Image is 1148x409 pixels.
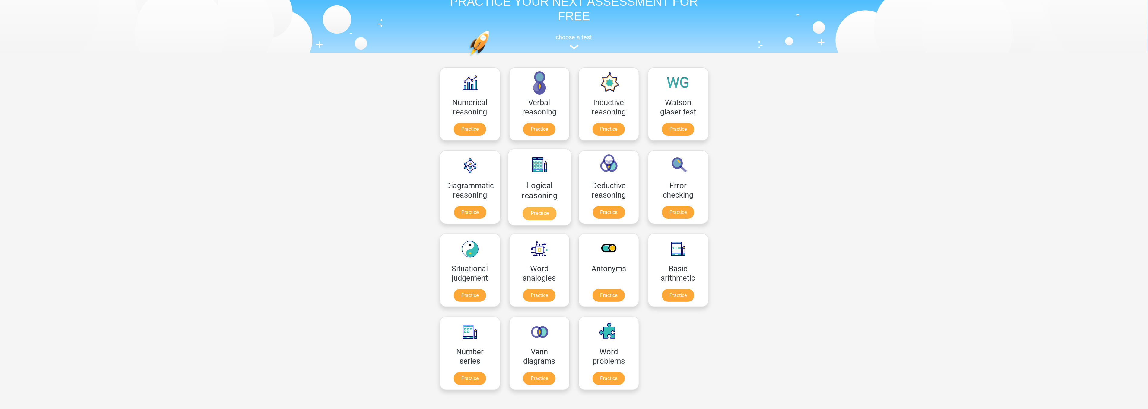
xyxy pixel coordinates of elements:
a: Practice [454,372,486,385]
a: Practice [523,207,556,220]
a: Practice [662,289,694,302]
a: choose a test [435,34,713,50]
a: Practice [593,123,625,136]
a: Practice [454,123,486,136]
img: assessment [570,45,579,49]
a: Practice [523,289,555,302]
a: Practice [523,123,555,136]
img: practice [469,31,513,85]
a: Practice [662,123,694,136]
h5: choose a test [435,34,713,41]
a: Practice [454,206,486,219]
a: Practice [593,206,625,219]
a: Practice [454,289,486,302]
a: Practice [662,206,694,219]
a: Practice [593,372,625,385]
a: Practice [523,372,555,385]
a: Practice [593,289,625,302]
